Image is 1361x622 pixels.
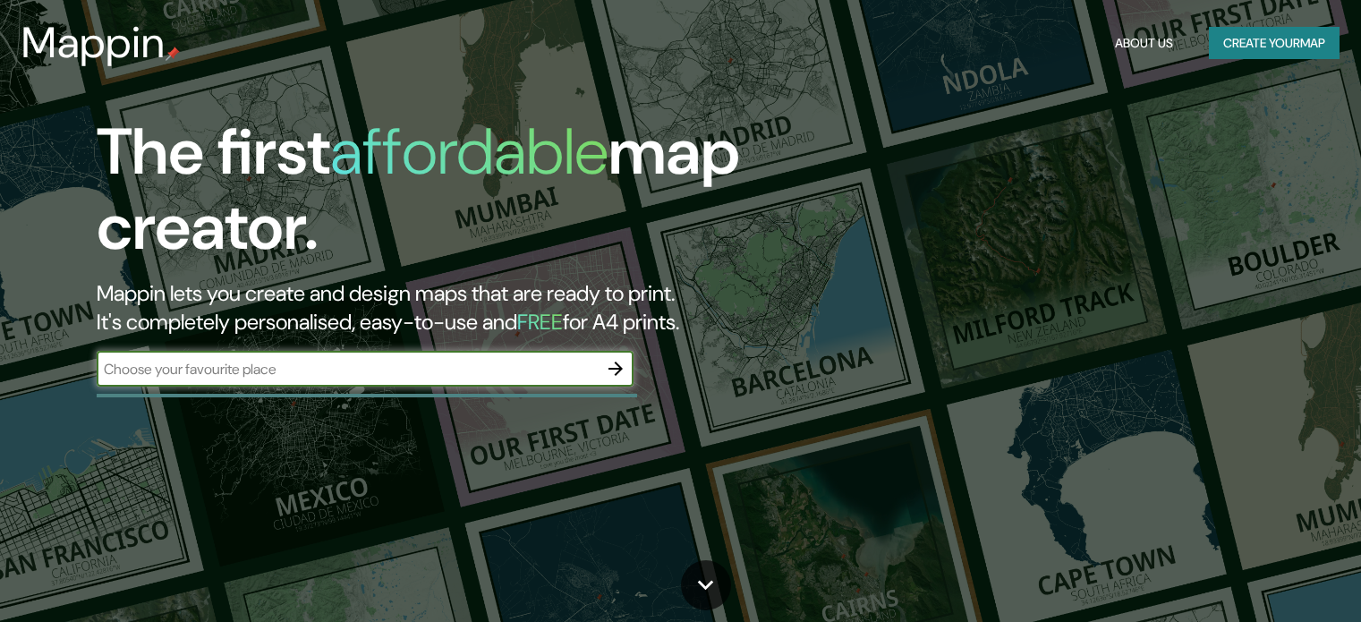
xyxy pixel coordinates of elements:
img: mappin-pin [166,47,180,61]
h3: Mappin [21,18,166,68]
button: About Us [1108,27,1180,60]
h1: affordable [330,110,608,193]
input: Choose your favourite place [97,359,598,379]
button: Create yourmap [1209,27,1340,60]
h1: The first map creator. [97,115,778,279]
h2: Mappin lets you create and design maps that are ready to print. It's completely personalised, eas... [97,279,778,337]
h5: FREE [517,308,563,336]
